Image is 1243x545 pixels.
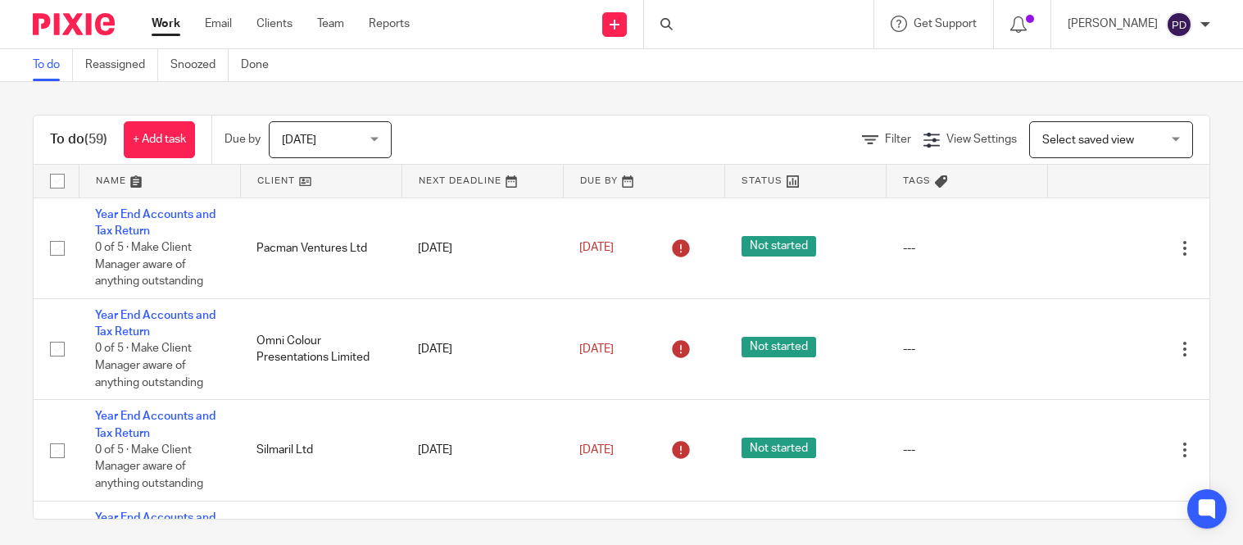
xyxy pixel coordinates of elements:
span: (59) [84,133,107,146]
a: Reports [369,16,410,32]
a: Email [205,16,232,32]
div: --- [903,240,1032,257]
a: Done [241,49,281,81]
span: [DATE] [579,343,614,355]
img: svg%3E [1166,11,1192,38]
span: Filter [885,134,911,145]
img: Pixie [33,13,115,35]
span: View Settings [946,134,1017,145]
a: Work [152,16,180,32]
a: Year End Accounts and Tax Return [95,209,215,237]
span: 0 of 5 · Make Client Manager aware of anything outstanding [95,242,203,287]
a: Snoozed [170,49,229,81]
p: [PERSON_NAME] [1068,16,1158,32]
a: Team [317,16,344,32]
a: Year End Accounts and Tax Return [95,512,215,540]
span: Select saved view [1042,134,1134,146]
span: Not started [742,337,816,357]
span: [DATE] [579,444,614,456]
span: Tags [903,176,931,185]
td: Pacman Ventures Ltd [240,198,401,298]
a: + Add task [124,121,195,158]
span: Not started [742,236,816,257]
td: [DATE] [401,298,563,399]
a: Reassigned [85,49,158,81]
a: Year End Accounts and Tax Return [95,310,215,338]
td: [DATE] [401,198,563,298]
h1: To do [50,131,107,148]
td: Silmaril Ltd [240,400,401,501]
span: [DATE] [282,134,316,146]
td: [DATE] [401,400,563,501]
span: Get Support [914,18,977,30]
td: Omni Colour Presentations Limited [240,298,401,399]
span: 0 of 5 · Make Client Manager aware of anything outstanding [95,444,203,489]
a: Year End Accounts and Tax Return [95,411,215,438]
div: --- [903,341,1032,357]
span: Not started [742,438,816,458]
a: To do [33,49,73,81]
span: 0 of 5 · Make Client Manager aware of anything outstanding [95,343,203,388]
a: Clients [256,16,293,32]
div: --- [903,442,1032,458]
p: Due by [225,131,261,148]
span: [DATE] [579,242,614,253]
